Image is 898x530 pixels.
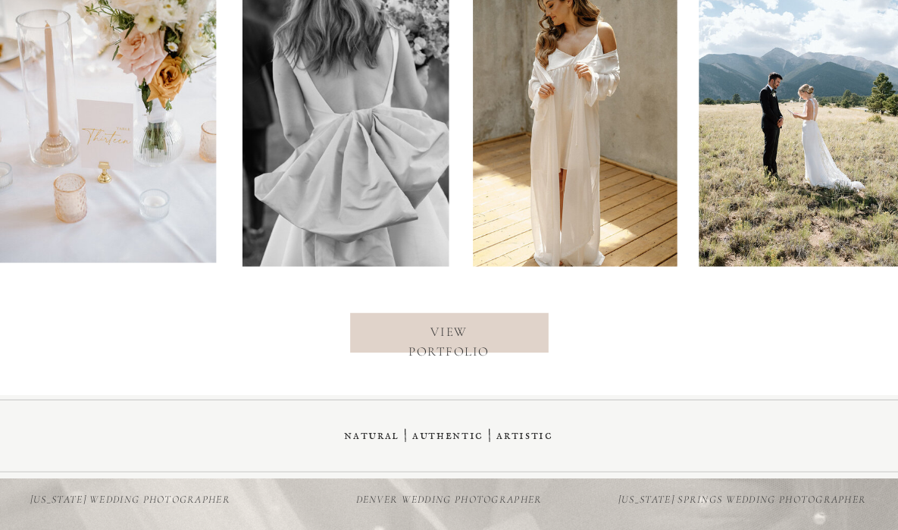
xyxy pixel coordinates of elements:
a: denver Wedding photographer [339,491,558,508]
a: view portfolio [389,322,510,341]
a: [US_STATE] Wedding photographer [21,491,239,508]
p: Natural | Authentic | Artistic [331,426,565,449]
a: [US_STATE] Springs Wedding photographer [607,491,878,508]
